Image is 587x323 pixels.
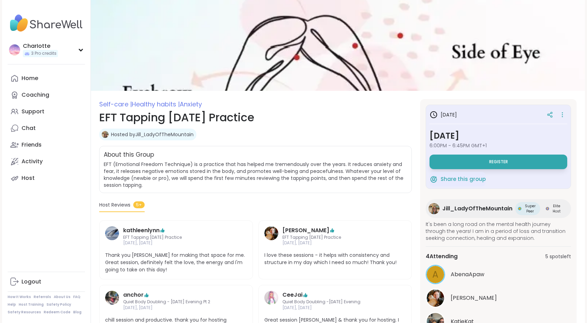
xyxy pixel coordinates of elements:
[22,91,49,99] div: Coaching
[73,295,80,299] a: FAQ
[8,11,85,35] img: ShareWell Nav Logo
[426,252,458,261] span: 4 Attending
[429,175,438,183] img: ShareWell Logomark
[282,299,388,305] span: Quiet Body Doubling -[DATE] Evening
[264,252,406,266] span: I love these sessions - it helps with consistency and structure in my day which I need so much! T...
[99,109,412,126] h1: EFT Tapping [DATE] Practice
[46,302,71,307] a: Safety Policy
[427,289,444,307] img: LuAnn
[8,153,85,170] a: Activity
[23,42,58,50] div: CharIotte
[104,161,403,189] span: EFT (Emotional Freedom Technique) is a practice that has helped me tremendously over the years. I...
[105,291,119,305] img: anchor
[551,203,563,214] span: Elite Host
[429,111,457,119] h3: [DATE]
[546,207,549,210] img: Elite Host
[282,240,388,246] span: [DATE], [DATE]
[34,295,51,299] a: Referrals
[123,299,229,305] span: Quiet Body Doubling - [DATE] Evening Pt 2
[99,100,132,108] span: Self-care |
[264,226,278,240] img: LuAnn
[8,70,85,87] a: Home
[282,305,388,311] span: [DATE], [DATE]
[133,201,145,208] span: 5+
[102,131,109,138] img: Jill_LadyOfTheMountain
[451,270,484,279] span: AbenaApaw
[8,310,41,315] a: Safety Resources
[282,226,329,235] a: [PERSON_NAME]
[429,155,567,169] button: Register
[22,124,36,132] div: Chat
[22,158,43,165] div: Activity
[428,203,440,214] img: Jill_LadyOfTheMountain
[22,75,38,82] div: Home
[8,87,85,103] a: Coaching
[22,141,42,149] div: Friends
[282,235,388,241] span: EFT Tapping [DATE] Practice
[442,204,512,213] span: Jill_LadyOfTheMountain
[8,295,31,299] a: How It Works
[8,120,85,137] a: Chat
[451,294,497,302] span: LuAnn
[123,226,160,235] a: kathleenlynn
[132,100,180,108] span: Healthy habits |
[31,51,57,56] span: 3 Pro credits
[123,305,229,311] span: [DATE], [DATE]
[9,44,20,55] img: CharIotte
[123,235,229,241] span: EFT Tapping [DATE] Practice
[105,226,119,240] img: kathleenlynn
[426,221,571,242] span: It's been a long road on the mental health journey through the years! I am in a period of loss an...
[264,226,278,246] a: LuAnn
[8,170,85,186] a: Host
[429,130,567,142] h3: [DATE]
[8,302,16,307] a: Help
[99,201,130,209] span: Host Reviews
[180,100,202,108] span: Anxiety
[429,172,486,186] button: Share this group
[123,291,144,299] a: anchor
[426,288,571,308] a: LuAnn[PERSON_NAME]
[22,278,41,286] div: Logout
[111,131,194,138] a: Hosted byJill_LadyOfTheMountain
[518,207,521,210] img: Super Peer
[441,175,486,183] span: Share this group
[489,159,508,165] span: Register
[105,291,119,311] a: anchor
[54,295,70,299] a: About Us
[105,226,119,246] a: kathleenlynn
[123,240,229,246] span: [DATE], [DATE]
[282,291,303,299] a: CeeJai
[73,310,82,315] a: Blog
[429,142,567,149] span: 6:00PM - 6:45PM GMT+1
[22,108,44,115] div: Support
[22,174,35,182] div: Host
[432,268,439,281] span: A
[105,252,247,273] span: Thank you [PERSON_NAME] for making that space for me. Great session, definitely felt the love, th...
[44,310,70,315] a: Redeem Code
[523,203,537,214] span: Super Peer
[8,137,85,153] a: Friends
[104,150,154,159] h2: About this Group
[264,291,278,311] a: CeeJai
[8,103,85,120] a: Support
[8,273,85,290] a: Logout
[545,253,571,260] span: 5 spots left
[264,291,278,305] img: CeeJai
[426,265,571,284] a: AAbenaApaw
[19,302,44,307] a: Host Training
[426,199,571,218] a: Jill_LadyOfTheMountainJill_LadyOfTheMountainSuper PeerSuper PeerElite HostElite Host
